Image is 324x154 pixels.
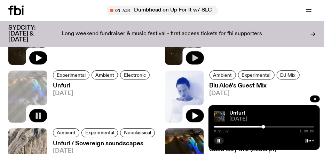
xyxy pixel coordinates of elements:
[8,25,53,43] h3: SYDCITY: [DATE] & [DATE]
[229,117,314,122] span: [DATE]
[213,72,232,78] span: Ambient
[124,72,146,78] span: Electronic
[238,70,275,79] a: Experimental
[53,128,79,137] a: Ambient
[229,110,245,116] a: Unfurl
[277,70,300,79] a: DJ Mix
[210,70,236,79] a: Ambient
[53,70,89,79] a: Experimental
[95,72,114,78] span: Ambient
[81,128,118,137] a: Experimental
[53,83,152,89] h3: Unfurl
[62,31,262,37] p: Long weekend fundraiser & music festival - first access tickets for fbi supporters
[120,70,150,79] a: Electronic
[53,148,157,154] span: [DATE]
[47,83,152,122] a: Unfurl[DATE]
[242,72,271,78] span: Experimental
[214,130,229,133] span: 0:29:32
[300,130,314,133] span: 1:00:00
[57,130,76,135] span: Ambient
[53,141,157,147] h3: Unfurl / Sovereign soundscapes
[204,83,302,122] a: Blu Aloé's Guest Mix[DATE]
[210,91,302,97] span: [DATE]
[57,72,86,78] span: Experimental
[280,72,296,78] span: DJ Mix
[120,128,155,137] a: Neoclassical
[210,83,302,89] h3: Blu Aloé's Guest Mix
[106,6,218,15] button: On AirDumbhead on Up For It w/ SLC
[214,111,225,122] img: A piece of fabric is pierced by sewing pins with different coloured heads, a rainbow light is cas...
[85,130,114,135] span: Experimental
[124,130,151,135] span: Neoclassical
[53,91,152,97] span: [DATE]
[92,70,118,79] a: Ambient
